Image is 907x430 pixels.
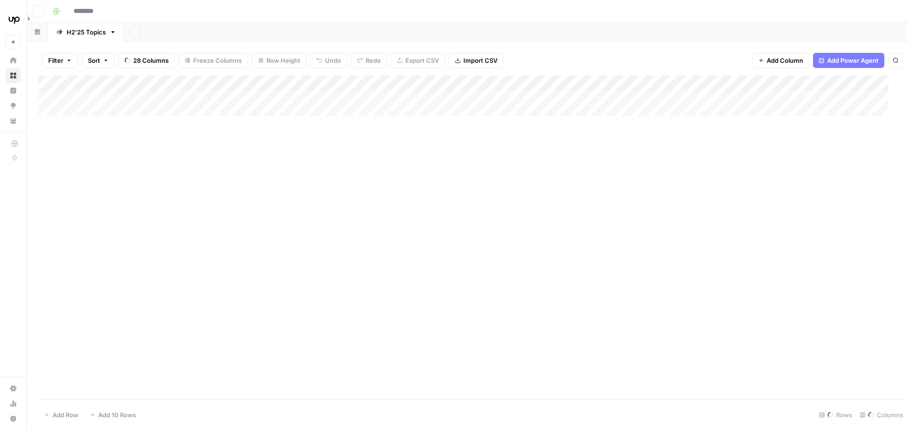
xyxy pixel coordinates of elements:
span: Sort [88,56,100,65]
a: Usage [6,396,21,411]
button: Row Height [252,53,307,68]
span: Redo [366,56,381,65]
a: Browse [6,68,21,83]
img: Upwork Logo [6,11,23,28]
button: Sort [82,53,115,68]
span: Export CSV [405,56,439,65]
span: Freeze Columns [193,56,242,65]
button: Workspace: Upwork [6,8,21,31]
a: H2'25 Topics [48,23,124,42]
button: Export CSV [391,53,445,68]
a: Home [6,53,21,68]
button: Import CSV [449,53,504,68]
button: Add Row [38,407,84,422]
button: Redo [351,53,387,68]
span: 28 Columns [133,56,169,65]
div: H2'25 Topics [67,27,106,37]
a: Settings [6,381,21,396]
button: 28 Columns [119,53,175,68]
a: Insights [6,83,21,98]
span: Undo [325,56,341,65]
button: Help + Support [6,411,21,426]
span: Row Height [266,56,300,65]
button: Add 10 Rows [84,407,142,422]
span: Add 10 Rows [98,410,136,420]
button: Filter [42,53,78,68]
a: Opportunities [6,98,21,113]
a: Your Data [6,113,21,128]
button: Freeze Columns [179,53,248,68]
span: Filter [48,56,63,65]
button: Undo [310,53,347,68]
span: Add Row [52,410,78,420]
